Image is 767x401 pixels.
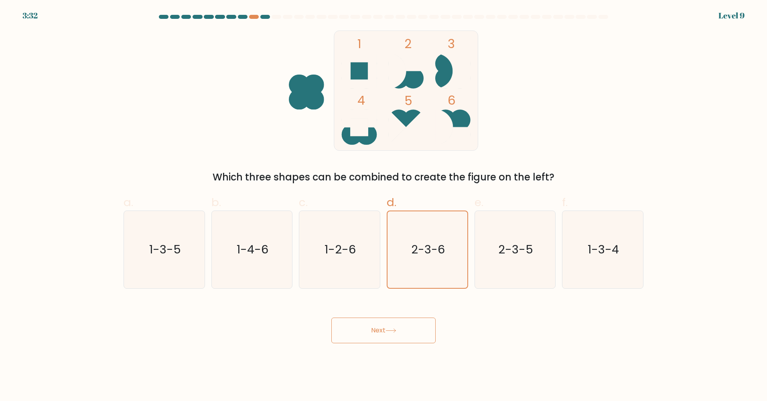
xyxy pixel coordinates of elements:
[387,194,396,210] span: d.
[211,194,221,210] span: b.
[588,242,619,258] text: 1-3-4
[325,242,356,258] text: 1-2-6
[357,35,361,53] tspan: 1
[331,318,436,343] button: Next
[124,194,133,210] span: a.
[448,92,456,109] tspan: 6
[149,242,181,258] text: 1-3-5
[718,10,745,22] div: Level 9
[404,35,412,53] tspan: 2
[404,92,412,109] tspan: 5
[237,242,268,258] text: 1-4-6
[475,194,483,210] span: e.
[562,194,568,210] span: f.
[22,10,38,22] div: 3:32
[448,35,455,53] tspan: 3
[128,170,639,184] div: Which three shapes can be combined to create the figure on the left?
[411,242,445,258] text: 2-3-6
[299,194,308,210] span: c.
[357,92,365,109] tspan: 4
[498,242,533,258] text: 2-3-5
